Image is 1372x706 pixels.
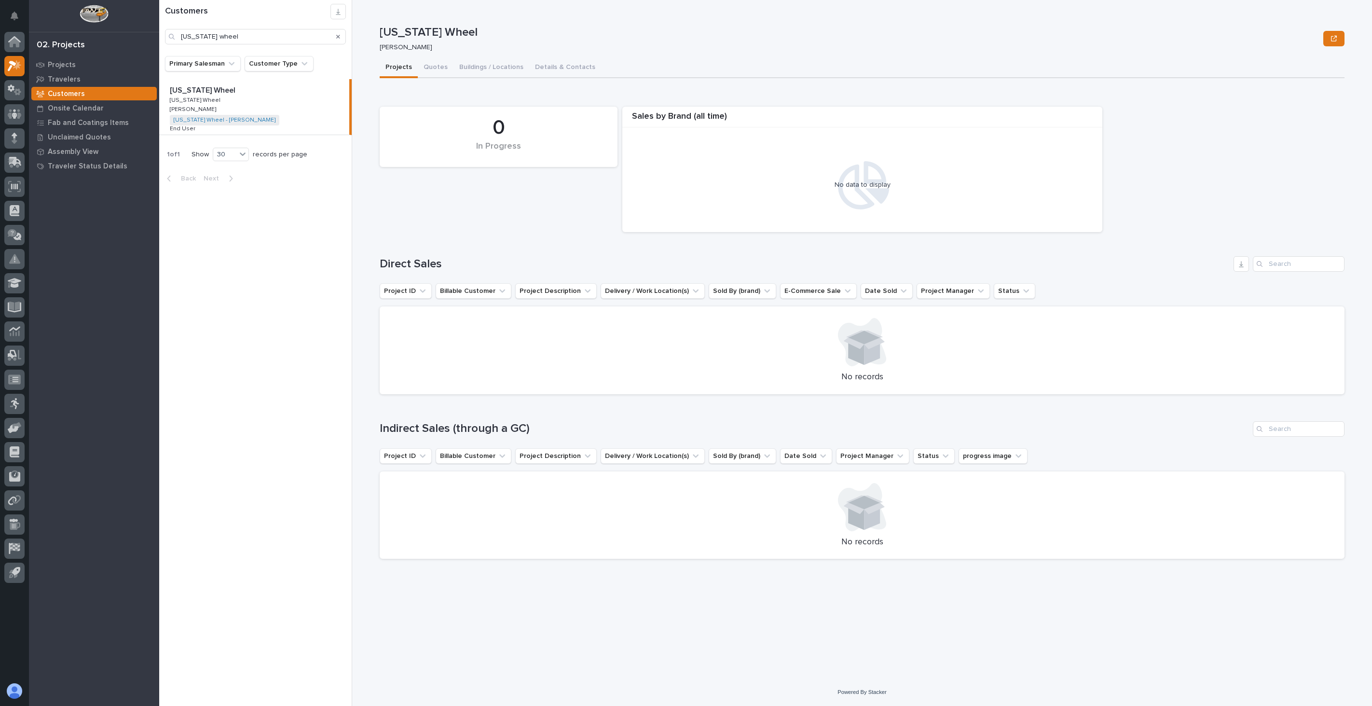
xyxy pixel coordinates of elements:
button: Primary Salesman [165,56,241,71]
button: Billable Customer [436,448,511,464]
div: No data to display [627,181,1098,189]
button: Details & Contacts [529,58,601,78]
button: Project Manager [917,283,990,299]
h1: Customers [165,6,330,17]
img: Workspace Logo [80,5,108,23]
button: Delivery / Work Location(s) [601,283,705,299]
a: Travelers [29,72,159,86]
p: 1 of 1 [159,143,188,166]
button: progress image [959,448,1028,464]
button: Project ID [380,448,432,464]
p: Show [192,151,209,159]
p: Fab and Coatings Items [48,119,129,127]
button: Project Manager [836,448,909,464]
span: Back [175,174,196,183]
button: Date Sold [861,283,913,299]
button: Status [913,448,955,464]
button: Notifications [4,6,25,26]
p: [PERSON_NAME] [380,43,1316,52]
button: Status [994,283,1035,299]
div: 30 [213,150,236,160]
h1: Indirect Sales (through a GC) [380,422,1249,436]
a: Traveler Status Details [29,159,159,173]
a: Fab and Coatings Items [29,115,159,130]
a: [US_STATE] Wheel - [PERSON_NAME] [174,117,275,124]
a: [US_STATE] Wheel[US_STATE] Wheel [US_STATE] Wheel[US_STATE] Wheel [PERSON_NAME][PERSON_NAME] [US_... [159,79,352,135]
p: Traveler Status Details [48,162,127,171]
button: users-avatar [4,681,25,701]
button: E-Commerce Sale [780,283,857,299]
p: [US_STATE] Wheel [380,26,1319,40]
a: Unclaimed Quotes [29,130,159,144]
p: [US_STATE] Wheel [170,95,222,104]
div: 0 [396,116,601,140]
p: Travelers [48,75,81,84]
button: Next [200,174,241,183]
p: No records [391,537,1333,548]
button: Project ID [380,283,432,299]
button: Quotes [418,58,453,78]
p: Customers [48,90,85,98]
p: Assembly View [48,148,98,156]
button: Delivery / Work Location(s) [601,448,705,464]
input: Search [1253,421,1345,437]
div: 02. Projects [37,40,85,51]
div: Notifications [12,12,25,27]
a: Powered By Stacker [837,689,886,695]
button: Project Description [515,448,597,464]
a: Assembly View [29,144,159,159]
button: Sold By (brand) [709,448,776,464]
h1: Direct Sales [380,257,1230,271]
button: Back [159,174,200,183]
input: Search [165,29,346,44]
div: In Progress [396,141,601,162]
p: [US_STATE] Wheel [170,84,237,95]
button: Sold By (brand) [709,283,776,299]
p: Onsite Calendar [48,104,104,113]
button: Customer Type [245,56,314,71]
span: Next [204,174,225,183]
button: Project Description [515,283,597,299]
button: Date Sold [780,448,832,464]
p: End User [170,124,197,132]
a: Customers [29,86,159,101]
input: Search [1253,256,1345,272]
p: Projects [48,61,76,69]
button: Buildings / Locations [453,58,529,78]
button: Projects [380,58,418,78]
p: records per page [253,151,307,159]
div: Sales by Brand (all time) [622,111,1102,127]
button: Billable Customer [436,283,511,299]
p: Unclaimed Quotes [48,133,111,142]
a: Projects [29,57,159,72]
p: [PERSON_NAME] [170,104,218,113]
p: No records [391,372,1333,383]
a: Onsite Calendar [29,101,159,115]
